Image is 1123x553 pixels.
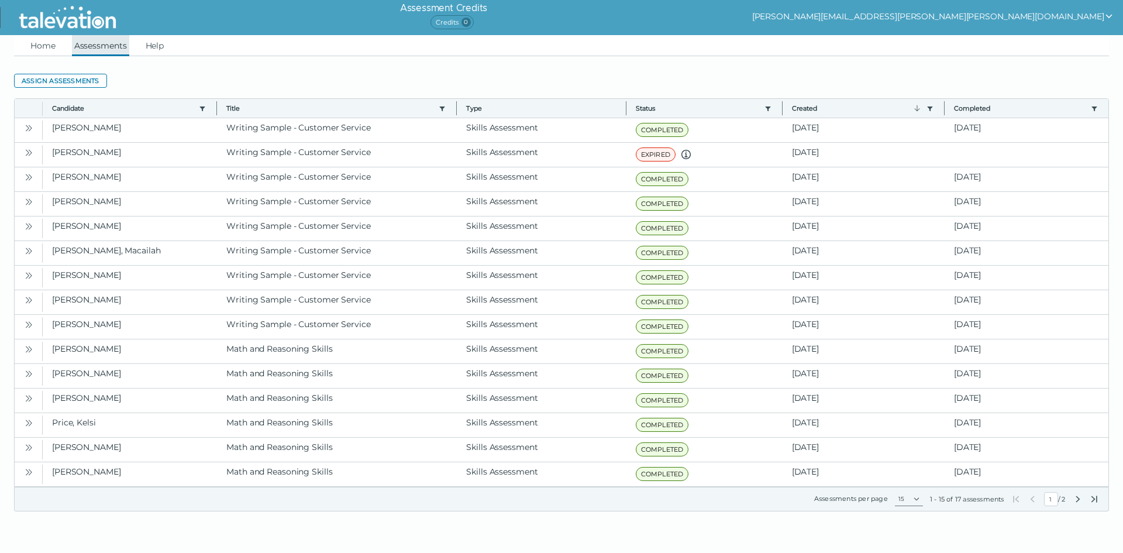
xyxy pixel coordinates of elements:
[22,342,36,356] button: Open
[622,95,630,121] button: Column resize handle
[636,123,689,137] span: COMPLETED
[783,118,945,142] clr-dg-cell: [DATE]
[945,290,1108,314] clr-dg-cell: [DATE]
[24,197,33,207] cds-icon: Open
[783,315,945,339] clr-dg-cell: [DATE]
[457,266,626,290] clr-dg-cell: Skills Assessment
[636,344,689,358] span: COMPLETED
[14,74,107,88] button: Assign assessments
[783,241,945,265] clr-dg-cell: [DATE]
[783,462,945,486] clr-dg-cell: [DATE]
[945,389,1108,413] clr-dg-cell: [DATE]
[24,443,33,452] cds-icon: Open
[22,121,36,135] button: Open
[43,389,217,413] clr-dg-cell: [PERSON_NAME]
[636,393,689,407] span: COMPLETED
[43,438,217,462] clr-dg-cell: [PERSON_NAME]
[43,462,217,486] clr-dg-cell: [PERSON_NAME]
[22,465,36,479] button: Open
[636,467,689,481] span: COMPLETED
[636,270,689,284] span: COMPLETED
[217,167,457,191] clr-dg-cell: Writing Sample - Customer Service
[783,266,945,290] clr-dg-cell: [DATE]
[22,415,36,430] button: Open
[22,440,36,454] button: Open
[43,315,217,339] clr-dg-cell: [PERSON_NAME]
[792,104,922,113] button: Created
[24,296,33,305] cds-icon: Open
[1073,494,1083,504] button: Next Page
[217,413,457,437] clr-dg-cell: Math and Reasoning Skills
[457,167,626,191] clr-dg-cell: Skills Assessment
[945,118,1108,142] clr-dg-cell: [DATE]
[941,95,948,121] button: Column resize handle
[22,366,36,380] button: Open
[814,494,888,503] label: Assessments per page
[783,143,945,167] clr-dg-cell: [DATE]
[430,15,473,29] span: Credits
[457,192,626,216] clr-dg-cell: Skills Assessment
[945,339,1108,363] clr-dg-cell: [DATE]
[783,339,945,363] clr-dg-cell: [DATE]
[636,295,689,309] span: COMPLETED
[636,104,760,113] button: Status
[22,317,36,331] button: Open
[783,364,945,388] clr-dg-cell: [DATE]
[461,18,471,27] span: 0
[636,418,689,432] span: COMPLETED
[954,104,1086,113] button: Completed
[24,345,33,354] cds-icon: Open
[22,293,36,307] button: Open
[24,320,33,329] cds-icon: Open
[636,221,689,235] span: COMPLETED
[217,438,457,462] clr-dg-cell: Math and Reasoning Skills
[945,217,1108,241] clr-dg-cell: [DATE]
[217,389,457,413] clr-dg-cell: Math and Reasoning Skills
[945,413,1108,437] clr-dg-cell: [DATE]
[24,369,33,379] cds-icon: Open
[217,290,457,314] clr-dg-cell: Writing Sample - Customer Service
[43,143,217,167] clr-dg-cell: [PERSON_NAME]
[43,118,217,142] clr-dg-cell: [PERSON_NAME]
[453,95,460,121] button: Column resize handle
[217,364,457,388] clr-dg-cell: Math and Reasoning Skills
[945,167,1108,191] clr-dg-cell: [DATE]
[636,147,676,162] span: EXPIRED
[636,172,689,186] span: COMPLETED
[43,217,217,241] clr-dg-cell: [PERSON_NAME]
[22,243,36,257] button: Open
[22,145,36,159] button: Open
[752,9,1114,23] button: show user actions
[778,95,786,121] button: Column resize handle
[1011,492,1099,506] div: /
[217,462,457,486] clr-dg-cell: Math and Reasoning Skills
[783,389,945,413] clr-dg-cell: [DATE]
[24,418,33,428] cds-icon: Open
[783,290,945,314] clr-dg-cell: [DATE]
[28,35,58,56] a: Home
[24,173,33,182] cds-icon: Open
[217,118,457,142] clr-dg-cell: Writing Sample - Customer Service
[24,222,33,231] cds-icon: Open
[945,266,1108,290] clr-dg-cell: [DATE]
[1028,494,1037,504] button: Previous Page
[217,339,457,363] clr-dg-cell: Math and Reasoning Skills
[1060,494,1066,504] span: Total Pages
[1044,492,1058,506] input: Current Page
[43,167,217,191] clr-dg-cell: [PERSON_NAME]
[457,118,626,142] clr-dg-cell: Skills Assessment
[457,413,626,437] clr-dg-cell: Skills Assessment
[24,271,33,280] cds-icon: Open
[43,192,217,216] clr-dg-cell: [PERSON_NAME]
[457,364,626,388] clr-dg-cell: Skills Assessment
[457,339,626,363] clr-dg-cell: Skills Assessment
[1090,494,1099,504] button: Last Page
[636,442,689,456] span: COMPLETED
[636,320,689,334] span: COMPLETED
[43,413,217,437] clr-dg-cell: Price, Kelsi
[43,339,217,363] clr-dg-cell: [PERSON_NAME]
[22,391,36,405] button: Open
[945,241,1108,265] clr-dg-cell: [DATE]
[24,468,33,477] cds-icon: Open
[22,170,36,184] button: Open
